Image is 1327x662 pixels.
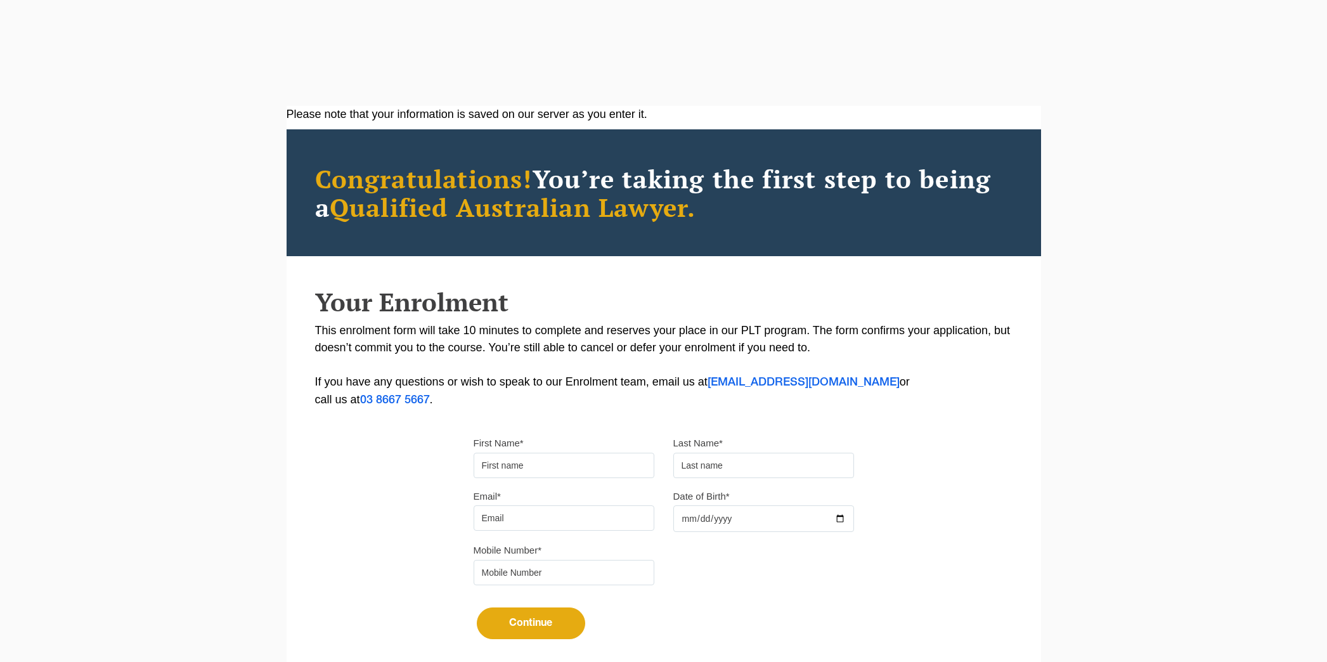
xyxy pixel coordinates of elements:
label: Mobile Number* [474,544,542,557]
label: Last Name* [673,437,723,450]
span: Congratulations! [315,162,533,195]
a: [EMAIL_ADDRESS][DOMAIN_NAME] [708,377,900,387]
a: 03 8667 5667 [360,395,430,405]
span: Qualified Australian Lawyer. [330,190,696,224]
label: First Name* [474,437,524,450]
div: Please note that your information is saved on our server as you enter it. [287,106,1041,123]
p: This enrolment form will take 10 minutes to complete and reserves your place in our PLT program. ... [315,322,1013,409]
label: Date of Birth* [673,490,730,503]
h2: You’re taking the first step to being a [315,164,1013,221]
input: First name [474,453,654,478]
input: Mobile Number [474,560,654,585]
input: Last name [673,453,854,478]
input: Email [474,505,654,531]
label: Email* [474,490,501,503]
h2: Your Enrolment [315,288,1013,316]
button: Continue [477,607,585,639]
